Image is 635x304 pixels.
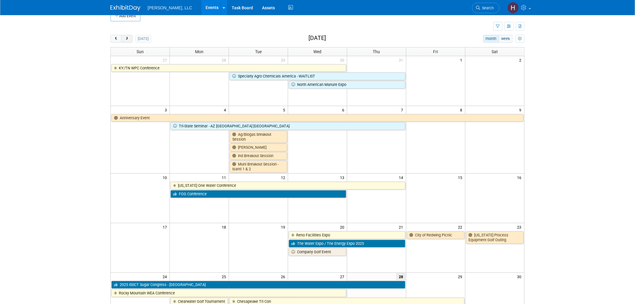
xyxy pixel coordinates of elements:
button: week [499,35,513,43]
span: Mon [195,49,203,54]
span: 12 [280,174,288,181]
img: Hannah Mulholland [507,2,519,14]
span: Sat [492,49,498,54]
a: Anniversary Event [111,114,524,122]
span: 25 [221,273,229,280]
span: 20 [339,223,347,231]
span: 7 [401,106,406,114]
span: 9 [519,106,524,114]
button: Add Event [110,11,140,21]
span: 15 [458,174,465,181]
span: 30 [517,273,524,280]
span: 13 [339,174,347,181]
span: 6 [342,106,347,114]
button: [DATE] [135,35,151,43]
span: 19 [280,223,288,231]
a: Company Golf Event [289,248,346,256]
span: 16 [517,174,524,181]
a: North American Manure Expo [289,81,405,89]
span: 28 [221,56,229,64]
span: [PERSON_NAME], LLC [148,5,192,10]
a: Reno Facilities Expo [289,231,405,239]
a: Search [472,3,500,13]
button: month [483,35,499,43]
span: 1 [460,56,465,64]
span: Fri [433,49,438,54]
h2: [DATE] [308,35,326,41]
span: 4 [223,106,229,114]
span: Thu [373,49,380,54]
a: Tri-State Seminar - AZ [GEOGRAPHIC_DATA] [GEOGRAPHIC_DATA] [170,122,405,130]
button: next [121,35,132,43]
a: City of Redwing Picnic [407,231,465,239]
a: [PERSON_NAME] [230,144,287,151]
i: Personalize Calendar [518,37,522,41]
span: 30 [339,56,347,64]
a: Specialty Agro Chemicals America - WAITLIST [230,72,405,80]
a: Ind Breakout Session [230,152,287,160]
span: 23 [517,223,524,231]
span: 8 [460,106,465,114]
span: 29 [280,56,288,64]
a: Muni Breakout Session - Isanti 1 & 2 [230,160,287,173]
span: 27 [162,56,170,64]
span: 14 [399,174,406,181]
span: 29 [458,273,465,280]
a: Rocky Mountain WEA Conference [111,289,346,297]
span: 22 [458,223,465,231]
span: 17 [162,223,170,231]
span: 27 [339,273,347,280]
span: 31 [399,56,406,64]
span: 11 [221,174,229,181]
button: prev [110,35,122,43]
span: 18 [221,223,229,231]
a: [US_STATE] One Water Conference [170,182,405,190]
span: Tue [255,49,262,54]
a: Ag/Biogas breakout Session [230,131,287,143]
a: 2025 ISSCT Sugar Congress - [GEOGRAPHIC_DATA] [111,281,405,289]
a: The Water Expo / The Energy Expo 2025 [289,240,405,248]
span: Wed [313,49,321,54]
span: 10 [162,174,170,181]
span: 21 [399,223,406,231]
span: Sun [137,49,144,54]
a: KY/TN WPC Conference [111,64,346,72]
span: 28 [396,273,406,280]
span: Search [480,6,494,10]
img: ExhibitDay [110,5,140,11]
button: myCustomButton [516,35,525,43]
span: 26 [280,273,288,280]
span: 5 [282,106,288,114]
span: 24 [162,273,170,280]
span: 3 [164,106,170,114]
a: [US_STATE] Process Equipment Golf Outing [466,231,524,244]
a: FOG Conference [170,190,346,198]
span: 2 [519,56,524,64]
